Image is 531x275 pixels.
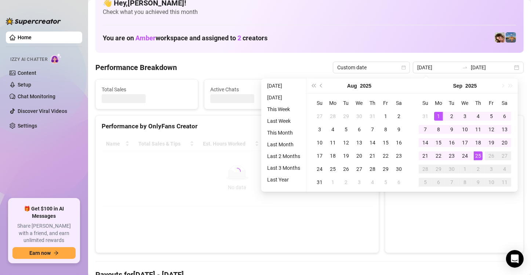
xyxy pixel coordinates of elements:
a: Settings [18,123,37,129]
button: Earn nowarrow-right [12,247,76,259]
span: Custom date [337,62,405,73]
span: loading [233,168,241,175]
span: Share [PERSON_NAME] with a friend, and earn unlimited rewards [12,223,76,244]
span: Check what you achieved this month [103,8,516,16]
input: Start date [417,63,459,71]
span: to [462,65,468,70]
span: Earn now [29,250,51,256]
a: Content [18,70,36,76]
span: 🎁 Get $100 in AI Messages [12,205,76,220]
input: End date [471,63,513,71]
span: swap-right [462,65,468,70]
a: Home [18,34,32,40]
img: AI Chatter [50,53,62,64]
h1: You are on workspace and assigned to creators [103,34,268,42]
span: Total Sales [102,85,192,93]
span: calendar [401,65,406,70]
span: 2 [237,34,241,42]
img: logo-BBDzfeDw.svg [6,18,61,25]
a: Discover Viral Videos [18,108,67,114]
div: Performance by OnlyFans Creator [102,121,373,131]
img: Amber [495,32,505,43]
span: Izzy AI Chatter [10,56,47,63]
h4: Performance Breakdown [95,62,177,73]
div: Open Intercom Messenger [506,250,524,268]
span: Active Chats [210,85,301,93]
a: Setup [18,82,31,88]
span: Messages Sent [319,85,409,93]
div: Sales by OnlyFans Creator [391,121,517,131]
span: Amber [135,34,156,42]
span: arrow-right [54,250,59,256]
img: Amber [506,32,516,43]
a: Chat Monitoring [18,93,55,99]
